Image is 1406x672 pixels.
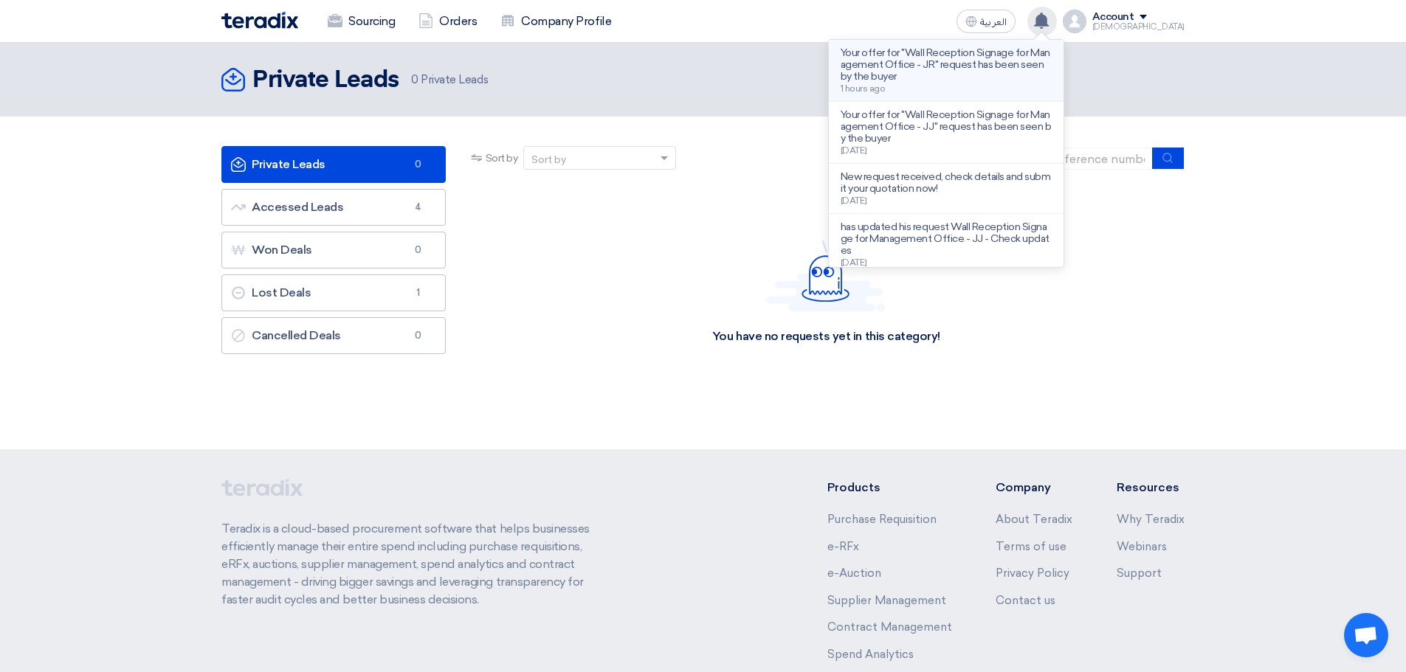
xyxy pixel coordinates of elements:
[841,195,867,206] span: [DATE]
[1117,567,1162,580] a: Support
[767,240,885,311] img: Hello
[841,221,1052,257] p: has updated his request Wall Reception Signage for Management Office - JJ - Check updates
[407,5,489,38] a: Orders
[221,520,607,609] p: Teradix is a cloud-based procurement software that helps businesses efficiently manage their enti...
[957,10,1016,33] button: العربية
[1092,11,1134,24] div: Account
[841,83,886,94] span: 1 hours ago
[841,109,1052,145] p: Your offer for "Wall Reception Signage for Management Office - JJ" request has been seen by the b...
[980,17,1007,27] span: العربية
[827,594,946,607] a: Supplier Management
[221,189,446,226] a: Accessed Leads4
[316,5,407,38] a: Sourcing
[221,232,446,269] a: Won Deals0
[996,540,1066,553] a: Terms of use
[410,200,427,215] span: 4
[531,152,566,167] div: Sort by
[221,317,446,354] a: Cancelled Deals0
[827,567,881,580] a: e-Auction
[827,513,937,526] a: Purchase Requisition
[996,479,1072,496] li: Company
[827,540,859,553] a: e-RFx
[486,150,518,166] span: Sort by
[841,47,1052,83] p: Your offer for "Wall Reception Signage for Management Office - JR" request has been seen by the b...
[1117,540,1167,553] a: Webinars
[996,513,1072,526] a: About Teradix
[410,243,427,257] span: 0
[996,594,1055,607] a: Contact us
[410,157,427,172] span: 0
[1117,479,1185,496] li: Resources
[1063,10,1086,33] img: profile_test.png
[411,73,418,86] span: 0
[221,146,446,183] a: Private Leads0
[1092,23,1185,31] div: [DEMOGRAPHIC_DATA]
[1344,613,1388,657] a: دردشة مفتوحة
[221,274,446,311] a: Lost Deals1
[410,328,427,343] span: 0
[841,171,1052,195] p: New request received, check details and submit your quotation now!
[411,72,488,89] span: Private Leads
[252,66,399,95] h2: Private Leads
[489,5,623,38] a: Company Profile
[827,479,952,496] li: Products
[841,145,867,156] span: [DATE]
[410,285,427,300] span: 1
[712,329,940,344] div: You have no requests yet in this category!
[841,257,867,268] span: [DATE]
[827,648,914,661] a: Spend Analytics
[996,567,1069,580] a: Privacy Policy
[827,620,952,634] a: Contract Management
[1117,513,1185,526] a: Why Teradix
[221,12,298,29] img: Teradix logo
